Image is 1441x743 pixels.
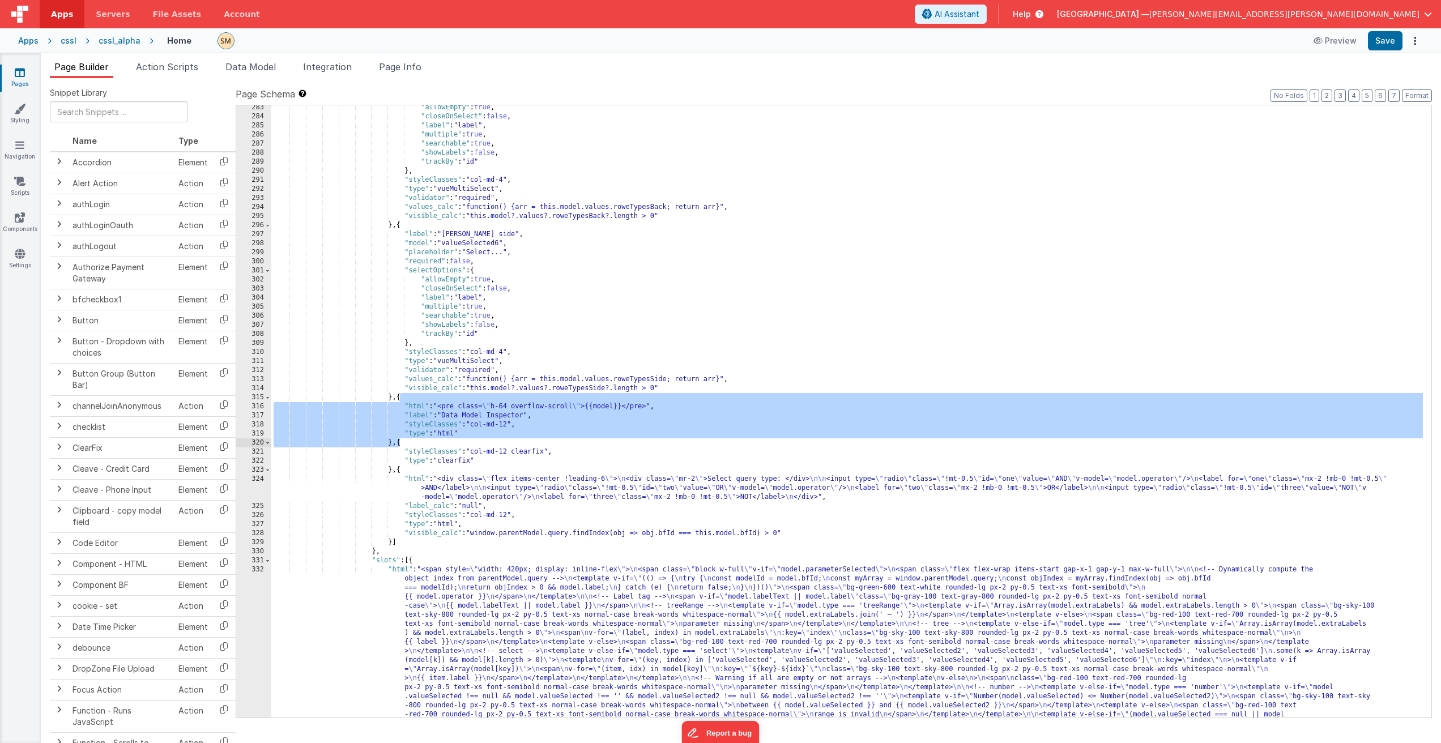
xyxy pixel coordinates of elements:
[73,136,97,146] span: Name
[1402,89,1432,102] button: Format
[236,529,271,538] div: 328
[50,87,107,99] span: Snippet Library
[236,420,271,429] div: 318
[1149,8,1419,20] span: [PERSON_NAME][EMAIL_ADDRESS][PERSON_NAME][DOMAIN_NAME]
[174,458,212,479] td: Element
[236,203,271,212] div: 294
[174,215,212,236] td: Action
[1321,89,1332,102] button: 2
[236,475,271,502] div: 324
[236,466,271,475] div: 323
[236,157,271,166] div: 289
[236,221,271,230] div: 296
[68,574,174,595] td: Component BF
[174,289,212,310] td: Element
[218,33,234,49] img: e9616e60dfe10b317d64a5e98ec8e357
[68,658,174,679] td: DropZone File Upload
[236,375,271,384] div: 313
[174,194,212,215] td: Action
[236,357,271,366] div: 311
[174,700,212,732] td: Action
[174,679,212,700] td: Action
[174,152,212,173] td: Element
[18,35,39,46] div: Apps
[174,173,212,194] td: Action
[915,5,987,24] button: AI Assistant
[174,532,212,553] td: Element
[174,331,212,363] td: Element
[236,139,271,148] div: 287
[68,616,174,637] td: Date Time Picker
[236,87,295,101] span: Page Schema
[153,8,202,20] span: File Assets
[236,402,271,411] div: 316
[174,479,212,500] td: Element
[178,136,198,146] span: Type
[68,152,174,173] td: Accordion
[303,61,352,72] span: Integration
[935,8,979,20] span: AI Assistant
[236,547,271,556] div: 330
[99,35,140,46] div: cssl_alpha
[236,456,271,466] div: 322
[68,532,174,553] td: Code Editor
[68,679,174,700] td: Focus Action
[68,257,174,289] td: Authorize Payment Gateway
[1375,89,1386,102] button: 6
[50,101,188,122] input: Search Snippets ...
[236,447,271,456] div: 321
[236,520,271,529] div: 327
[68,416,174,437] td: checklist
[236,429,271,438] div: 319
[236,248,271,257] div: 299
[68,310,174,331] td: Button
[379,61,421,72] span: Page Info
[68,458,174,479] td: Cleave - Credit Card
[1335,89,1346,102] button: 3
[68,700,174,732] td: Function - Runs JavaScript
[174,616,212,637] td: Element
[68,363,174,395] td: Button Group (Button Bar)
[68,173,174,194] td: Alert Action
[54,61,109,72] span: Page Builder
[236,166,271,176] div: 290
[96,8,130,20] span: Servers
[174,363,212,395] td: Element
[68,331,174,363] td: Button - Dropdown with choices
[68,553,174,574] td: Component - HTML
[68,500,174,532] td: Clipboard - copy model field
[225,61,276,72] span: Data Model
[236,275,271,284] div: 302
[236,230,271,239] div: 297
[174,310,212,331] td: Element
[68,595,174,616] td: cookie - set
[167,36,191,45] h4: Home
[236,538,271,547] div: 329
[236,330,271,339] div: 308
[1057,8,1432,20] button: [GEOGRAPHIC_DATA] — [PERSON_NAME][EMAIL_ADDRESS][PERSON_NAME][DOMAIN_NAME]
[1310,89,1319,102] button: 1
[236,502,271,511] div: 325
[174,574,212,595] td: Element
[68,215,174,236] td: authLoginOauth
[236,339,271,348] div: 309
[236,302,271,311] div: 305
[1362,89,1372,102] button: 5
[174,395,212,416] td: Action
[236,194,271,203] div: 293
[68,437,174,458] td: ClearFix
[236,257,271,266] div: 300
[174,553,212,574] td: Element
[174,257,212,289] td: Element
[1388,89,1400,102] button: 7
[236,185,271,194] div: 292
[174,595,212,616] td: Action
[236,239,271,248] div: 298
[236,393,271,402] div: 315
[236,293,271,302] div: 304
[68,395,174,416] td: channelJoinAnonymous
[236,284,271,293] div: 303
[236,266,271,275] div: 301
[61,35,76,46] div: cssl
[236,511,271,520] div: 326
